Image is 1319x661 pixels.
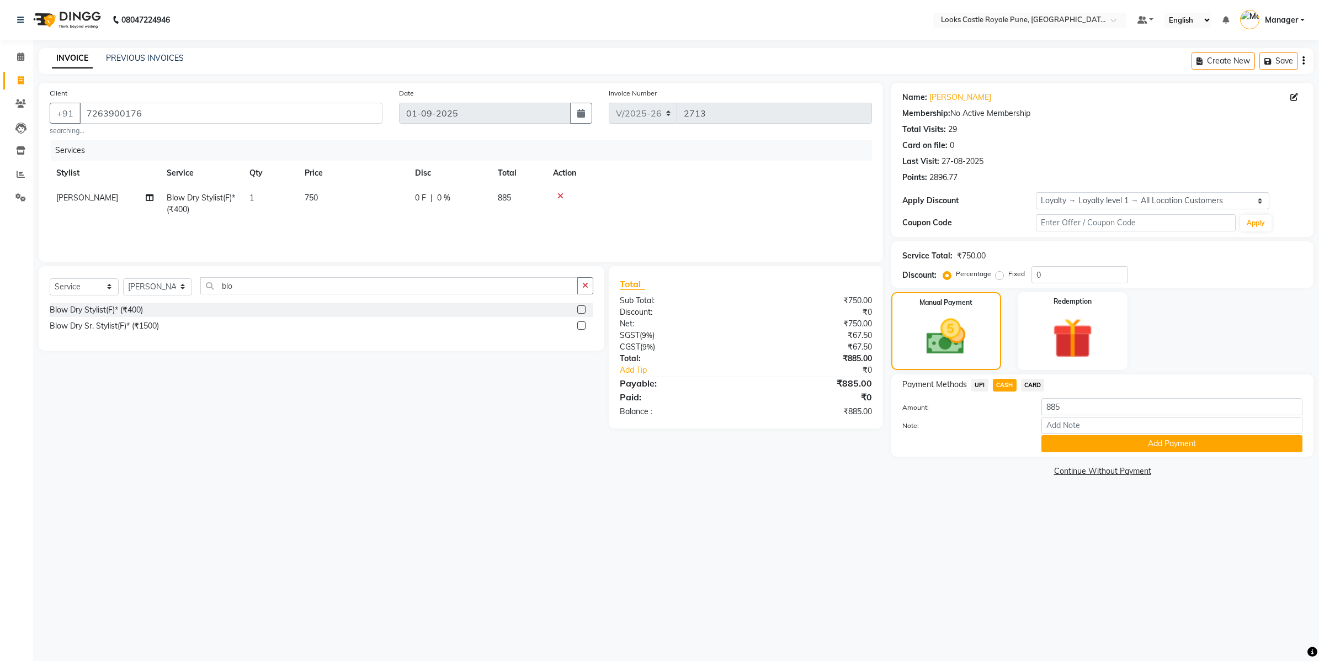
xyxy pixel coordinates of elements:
div: 29 [948,124,957,135]
div: ₹750.00 [746,318,880,330]
th: Price [298,161,408,186]
span: Manager [1265,14,1298,26]
span: Payment Methods [902,379,967,390]
label: Note: [894,421,1033,431]
div: ₹750.00 [746,295,880,306]
th: Disc [408,161,491,186]
div: Payable: [611,377,746,390]
div: ( ) [611,341,746,353]
span: Total [620,278,645,290]
input: Search by Name/Mobile/Email/Code [79,103,382,124]
label: Fixed [1008,269,1025,279]
span: CASH [993,379,1017,392]
button: +91 [50,103,81,124]
a: Add Tip [611,364,768,376]
label: Invoice Number [609,88,657,98]
span: 9% [642,342,653,351]
a: [PERSON_NAME] [929,92,991,103]
label: Manual Payment [919,298,972,308]
button: Create New [1192,52,1255,70]
a: PREVIOUS INVOICES [106,53,184,63]
img: logo [28,4,104,35]
div: Coupon Code [902,217,1036,229]
div: ₹750.00 [957,250,986,262]
input: Search or Scan [200,277,578,294]
a: Continue Without Payment [893,466,1311,477]
span: UPI [971,379,988,392]
div: Discount: [611,306,746,318]
div: 2896.77 [929,172,958,183]
div: Net: [611,318,746,330]
div: ₹885.00 [746,406,880,417]
button: Apply [1240,215,1272,231]
div: ₹67.50 [746,341,880,353]
b: 08047224946 [121,4,170,35]
div: No Active Membership [902,108,1302,119]
label: Client [50,88,67,98]
div: Card on file: [902,140,948,151]
img: _gift.svg [1040,313,1105,363]
div: ₹885.00 [746,353,880,364]
div: Name: [902,92,927,103]
th: Stylist [50,161,160,186]
span: CARD [1021,379,1045,392]
th: Total [491,161,546,186]
span: 750 [305,193,318,203]
span: | [430,192,433,204]
div: Balance : [611,406,746,417]
div: Service Total: [902,250,953,262]
div: Points: [902,172,927,183]
div: Membership: [902,108,950,119]
span: [PERSON_NAME] [56,193,118,203]
button: Save [1259,52,1298,70]
input: Amount [1041,398,1302,415]
span: 0 F [415,192,426,204]
div: Total Visits: [902,124,946,135]
img: _cash.svg [914,314,978,359]
div: Apply Discount [902,195,1036,207]
label: Amount: [894,403,1033,413]
div: Blow Dry Sr. Stylist(F)* (₹1500) [50,320,159,332]
div: ₹67.50 [746,330,880,341]
div: ₹0 [768,364,880,376]
div: 27-08-2025 [942,156,983,167]
div: 0 [950,140,954,151]
input: Enter Offer / Coupon Code [1036,214,1236,231]
div: ( ) [611,330,746,341]
span: CGST [620,342,640,352]
div: ₹0 [746,390,880,404]
label: Redemption [1054,297,1092,306]
span: 1 [249,193,254,203]
div: Services [51,140,880,161]
span: Blow Dry Stylist(F)* (₹400) [167,193,235,214]
a: INVOICE [52,49,93,68]
span: SGST [620,330,640,340]
div: Paid: [611,390,746,404]
th: Action [546,161,872,186]
div: ₹885.00 [746,377,880,390]
small: searching... [50,126,382,136]
div: Sub Total: [611,295,746,306]
span: 0 % [437,192,450,204]
th: Qty [243,161,298,186]
img: Manager [1240,10,1259,29]
div: Discount: [902,269,937,281]
div: Total: [611,353,746,364]
th: Service [160,161,243,186]
div: Last Visit: [902,156,939,167]
span: 9% [642,331,652,340]
div: ₹0 [746,306,880,318]
div: Blow Dry Stylist(F)* (₹400) [50,304,143,316]
label: Date [399,88,414,98]
input: Add Note [1041,417,1302,434]
span: 885 [498,193,511,203]
button: Add Payment [1041,435,1302,452]
label: Percentage [956,269,991,279]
